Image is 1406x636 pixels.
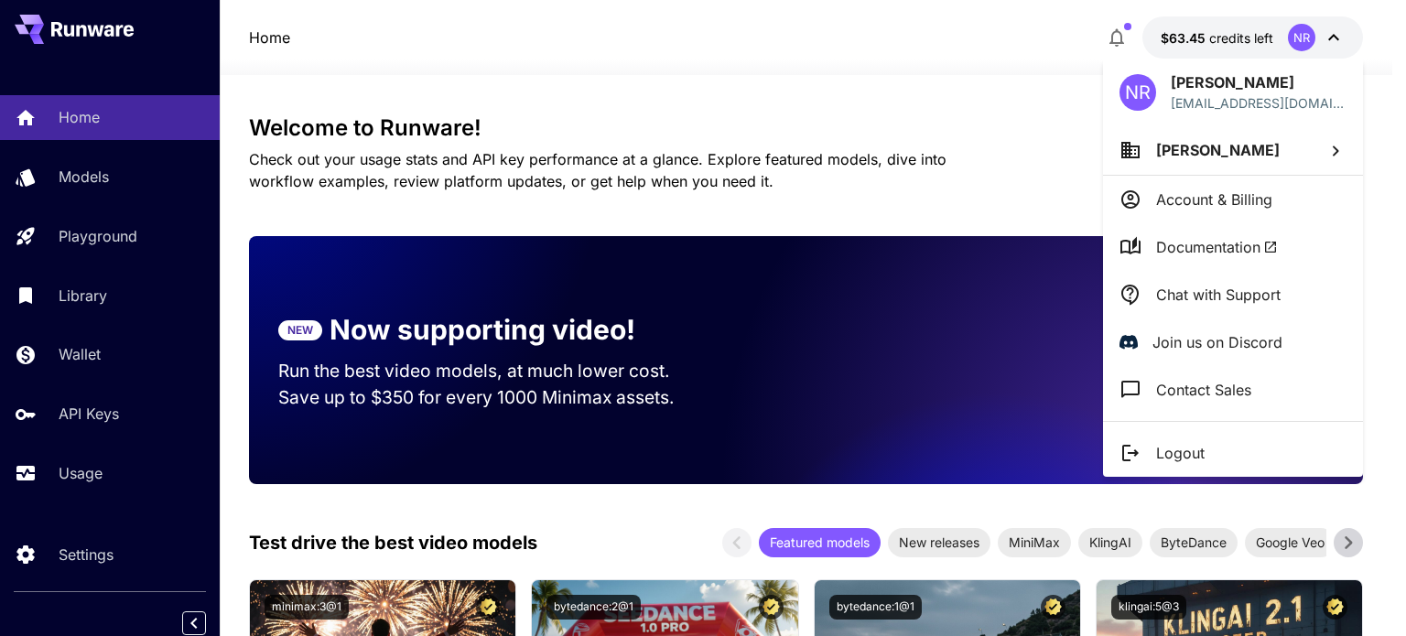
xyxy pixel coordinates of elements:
[1156,379,1251,401] p: Contact Sales
[1119,74,1156,111] div: NR
[1156,189,1272,210] p: Account & Billing
[1156,284,1281,306] p: Chat with Support
[1152,331,1282,353] p: Join us on Discord
[1156,141,1280,159] span: [PERSON_NAME]
[1171,93,1347,113] p: [EMAIL_ADDRESS][DOMAIN_NAME]
[1103,125,1363,175] button: [PERSON_NAME]
[1171,71,1347,93] p: [PERSON_NAME]
[1156,236,1278,258] span: Documentation
[1156,442,1205,464] p: Logout
[1171,93,1347,113] div: noheelaraheem@gmail.com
